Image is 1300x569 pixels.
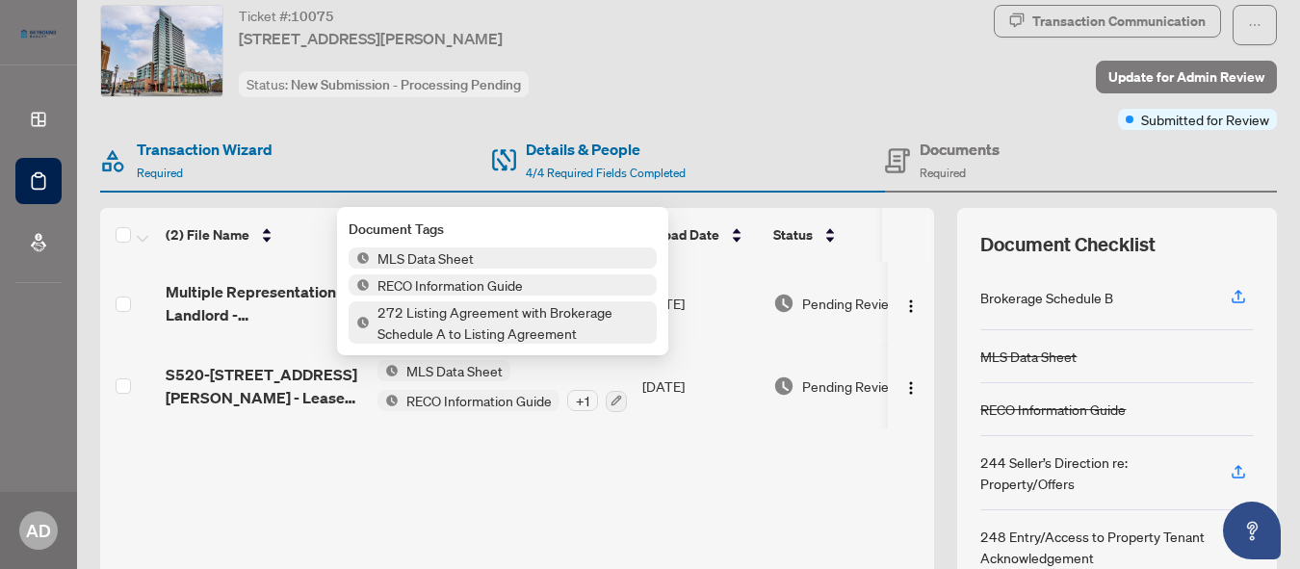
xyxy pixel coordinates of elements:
span: (2) File Name [166,224,249,246]
button: Logo [896,371,926,401]
img: Logo [903,380,919,396]
div: MLS Data Sheet [980,346,1077,367]
td: [DATE] [635,345,766,427]
button: Open asap [1223,502,1281,559]
img: Status Icon [377,360,399,381]
span: AD [26,517,51,544]
img: Document Status [773,293,794,314]
div: + 1 [567,390,598,411]
th: Upload Date [635,208,766,262]
span: S520-[STREET_ADDRESS][PERSON_NAME] - Lease listing [DATE].pdf [166,363,362,409]
div: Brokerage Schedule B [980,287,1113,308]
img: logo [15,24,62,43]
h4: Details & People [526,138,686,161]
img: IMG-C12389281_1.jpg [101,6,222,96]
span: Pending Review [802,375,898,397]
div: RECO Information Guide [980,399,1126,420]
div: Transaction Communication [1032,6,1206,37]
span: 10075 [291,8,334,25]
button: Update for Admin Review [1096,61,1277,93]
div: Status: [239,71,529,97]
img: Document Status [773,375,794,397]
button: Transaction Communication [994,5,1221,38]
img: Logo [903,298,919,314]
th: (2) File Name [158,208,370,262]
span: MLS Data Sheet [399,360,510,381]
img: Status Icon [377,390,399,411]
span: Pending Review [802,293,898,314]
button: Status IconMLS Data SheetStatus IconRECO Information Guide+1 [377,360,627,412]
span: RECO Information Guide [370,274,531,296]
span: New Submission - Processing Pending [291,76,521,93]
td: [DATE] [635,262,766,345]
span: Required [137,166,183,180]
h4: Documents [920,138,1000,161]
h4: Transaction Wizard [137,138,273,161]
div: 248 Entry/Access to Property Tenant Acknowledgement [980,526,1208,568]
span: Submitted for Review [1141,109,1269,130]
span: ellipsis [1248,18,1261,32]
img: Status Icon [349,247,370,269]
span: [STREET_ADDRESS][PERSON_NAME] [239,27,503,50]
div: Document Tags [349,219,657,240]
span: Required [920,166,966,180]
span: MLS Data Sheet [370,247,481,269]
span: Status [773,224,813,246]
span: Upload Date [642,224,719,246]
button: Logo [896,288,926,319]
img: Status Icon [349,312,370,333]
img: Status Icon [349,274,370,296]
span: Multiple Representation Landlord - Acknowledgement and Consent Disclosure.pdf [166,280,362,326]
span: 272 Listing Agreement with Brokerage Schedule A to Listing Agreement [370,301,657,344]
span: Update for Admin Review [1108,62,1264,92]
div: 244 Seller’s Direction re: Property/Offers [980,452,1208,494]
span: 4/4 Required Fields Completed [526,166,686,180]
span: Document Checklist [980,231,1156,258]
div: Ticket #: [239,5,334,27]
span: RECO Information Guide [399,390,559,411]
th: Status [766,208,929,262]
